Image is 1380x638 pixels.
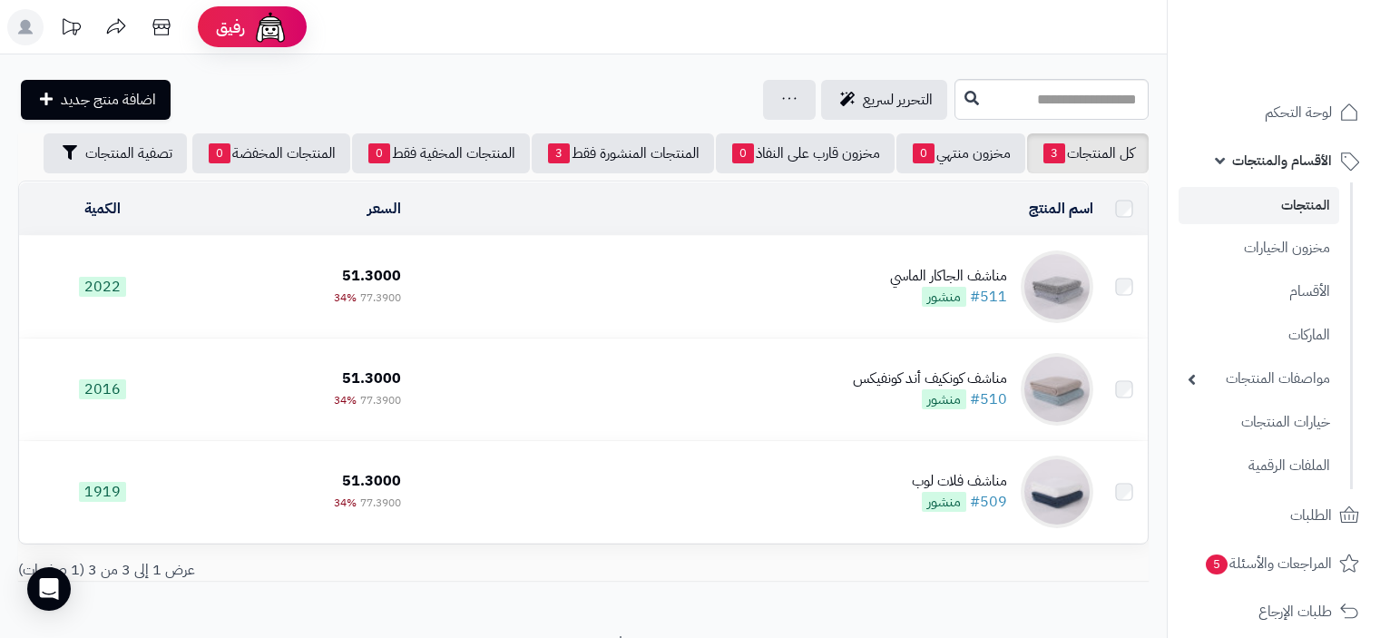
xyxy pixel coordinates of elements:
a: #510 [970,388,1007,410]
a: المنتجات المخفضة0 [192,133,350,173]
span: منشور [922,287,966,307]
span: 51.3000 [342,470,401,492]
a: #511 [970,286,1007,308]
span: 2022 [79,277,126,297]
a: المراجعات والأسئلة5 [1179,542,1369,585]
span: 0 [913,143,935,163]
span: 0 [732,143,754,163]
a: المنتجات [1179,187,1339,224]
img: مناشف كونكيف أند كونفيكس [1021,353,1093,426]
span: 3 [1043,143,1065,163]
span: 0 [209,143,230,163]
a: طلبات الإرجاع [1179,590,1369,633]
a: السعر [367,198,401,220]
div: عرض 1 إلى 3 من 3 (1 صفحات) [5,560,583,581]
span: منشور [922,492,966,512]
span: رفيق [216,16,245,38]
img: مناشف فلات لوب [1021,456,1093,528]
span: 34% [334,392,357,408]
a: الماركات [1179,316,1339,355]
a: مواصفات المنتجات [1179,359,1339,398]
div: مناشف فلات لوب [912,471,1007,492]
span: 51.3000 [342,265,401,287]
span: الأقسام والمنتجات [1232,148,1332,173]
a: كل المنتجات3 [1027,133,1149,173]
span: 2016 [79,379,126,399]
span: 77.3900 [360,290,401,306]
a: التحرير لسريع [821,80,947,120]
a: لوحة التحكم [1179,91,1369,134]
span: 0 [368,143,390,163]
span: 3 [548,143,570,163]
div: مناشف الجاكار الماسي [890,266,1007,287]
a: الكمية [84,198,121,220]
span: لوحة التحكم [1265,100,1332,125]
a: الملفات الرقمية [1179,447,1339,486]
button: تصفية المنتجات [44,133,187,173]
span: التحرير لسريع [863,89,933,111]
span: 5 [1206,555,1228,574]
a: مخزون قارب على النفاذ0 [716,133,895,173]
span: الطلبات [1290,503,1332,528]
span: 77.3900 [360,392,401,408]
a: مخزون الخيارات [1179,229,1339,268]
img: مناشف الجاكار الماسي [1021,250,1093,323]
a: اسم المنتج [1029,198,1093,220]
div: Open Intercom Messenger [27,567,71,611]
img: ai-face.png [252,9,289,45]
span: اضافة منتج جديد [61,89,156,111]
span: 34% [334,495,357,511]
span: 1919 [79,482,126,502]
a: الأقسام [1179,272,1339,311]
a: اضافة منتج جديد [21,80,171,120]
a: مخزون منتهي0 [896,133,1025,173]
span: 77.3900 [360,495,401,511]
span: تصفية المنتجات [85,142,172,164]
span: 34% [334,290,357,306]
a: المنتجات المخفية فقط0 [352,133,530,173]
a: الطلبات [1179,494,1369,537]
span: منشور [922,389,966,409]
div: مناشف كونكيف أند كونفيكس [853,368,1007,389]
img: logo-2.png [1257,14,1363,52]
span: طلبات الإرجاع [1258,599,1332,624]
a: خيارات المنتجات [1179,403,1339,442]
span: 51.3000 [342,368,401,389]
a: #509 [970,491,1007,513]
a: المنتجات المنشورة فقط3 [532,133,714,173]
a: تحديثات المنصة [48,9,93,50]
span: المراجعات والأسئلة [1204,551,1332,576]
